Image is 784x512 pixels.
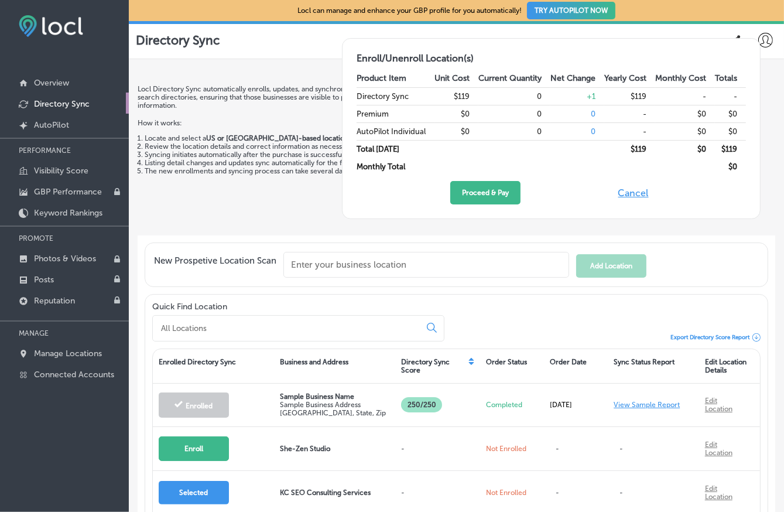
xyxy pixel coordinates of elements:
[604,87,655,105] td: $119
[145,134,516,142] li: Locate and select a from the list below.
[280,409,390,417] p: [GEOGRAPHIC_DATA], State, Zip
[655,140,715,158] td: $ 0
[450,181,521,204] button: Proceed & Pay
[527,2,615,19] button: TRY AUTOPILOT NOW
[655,87,715,105] td: -
[715,140,746,158] td: $ 119
[34,370,114,380] p: Connected Accounts
[153,349,274,383] div: Enrolled Directory Sync
[705,397,732,413] a: Edit Location
[34,296,75,306] p: Reputation
[154,255,276,278] span: New Prospetive Location Scan
[487,489,539,497] p: Not Enrolled
[715,122,746,140] td: $0
[434,122,478,140] td: $0
[19,15,83,37] img: fda3e92497d09a02dc62c9cd864e3231.png
[608,349,700,383] div: Sync Status Report
[614,436,693,462] p: -
[487,401,539,409] p: Completed
[545,349,608,383] div: Order Date
[206,134,356,142] strong: US or [GEOGRAPHIC_DATA]-based location(s)
[604,122,655,140] td: -
[34,187,102,197] p: GBP Performance
[138,85,516,110] p: Locl Directory Sync automatically enrolls, updates, and synchronizes business listings across 50+...
[34,254,96,264] p: Photos & Videos
[145,167,516,175] li: The new enrollments and syncing process can take several days.
[715,105,746,122] td: $0
[274,349,395,383] div: Business and Address
[550,70,604,87] th: Net Change
[705,484,732,501] a: Edit Location
[705,441,732,457] a: Edit Location
[478,105,550,122] td: 0
[152,302,227,312] label: Quick Find Location
[550,480,577,506] p: -
[357,70,434,87] th: Product Item
[357,53,746,64] h2: Enroll/Unenroll Location(s)
[159,392,229,418] button: Enrolled
[357,122,434,140] td: AutoPilot Individual
[604,70,655,87] th: Yearly Cost
[138,110,516,127] p: How it works:
[145,151,516,159] li: Syncing initiates automatically after the purchase is successful.
[655,105,715,122] td: $0
[34,78,69,88] p: Overview
[478,70,550,87] th: Current Quantity
[545,392,608,418] div: [DATE]
[34,120,69,130] p: AutoPilot
[550,122,604,140] td: 0
[357,140,434,158] td: Total [DATE]
[34,349,102,359] p: Manage Locations
[670,334,749,341] span: Export Directory Score Report
[576,254,646,278] button: Add Location
[34,99,90,109] p: Directory Sync
[715,70,746,87] th: Totals
[159,436,229,461] button: Enroll
[604,105,655,122] td: -
[280,392,390,401] p: Sample Business Name
[550,87,604,105] td: + 1
[34,208,102,218] p: Keyword Rankings
[550,105,604,122] td: 0
[699,349,760,383] div: Edit Location Details
[136,33,220,47] p: Directory Sync
[487,445,539,453] p: Not Enrolled
[715,158,746,175] td: $ 0
[357,105,434,122] td: Premium
[280,489,390,497] p: KC SEO Consulting Services
[357,87,434,105] td: Directory Sync
[396,349,481,383] div: Directory Sync Score
[401,397,442,412] p: 250/250
[478,87,550,105] td: 0
[280,445,390,453] p: She-Zen Studio
[655,70,715,87] th: Monthly Cost
[434,87,478,105] td: $119
[280,401,390,409] p: Sample Business Address
[145,159,516,167] li: Listing detail changes and updates sync automatically for the following 12 months.
[615,181,652,204] button: Cancel
[401,489,475,497] p: -
[614,480,693,506] p: -
[434,105,478,122] td: $0
[604,140,655,158] td: $ 119
[655,122,715,140] td: $0
[614,401,680,409] a: View Sample Report
[145,142,516,151] li: Review the location details and correct information as necessary.
[550,436,577,462] p: -
[357,158,434,175] td: Monthly Total
[401,445,475,453] p: -
[160,323,417,333] input: All Locations
[34,166,88,176] p: Visibility Score
[715,87,746,105] td: -
[34,275,54,285] p: Posts
[478,122,550,140] td: 0
[481,349,545,383] div: Order Status
[434,70,478,87] th: Unit Cost
[159,481,229,504] button: Selected
[283,252,569,278] input: Enter your business location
